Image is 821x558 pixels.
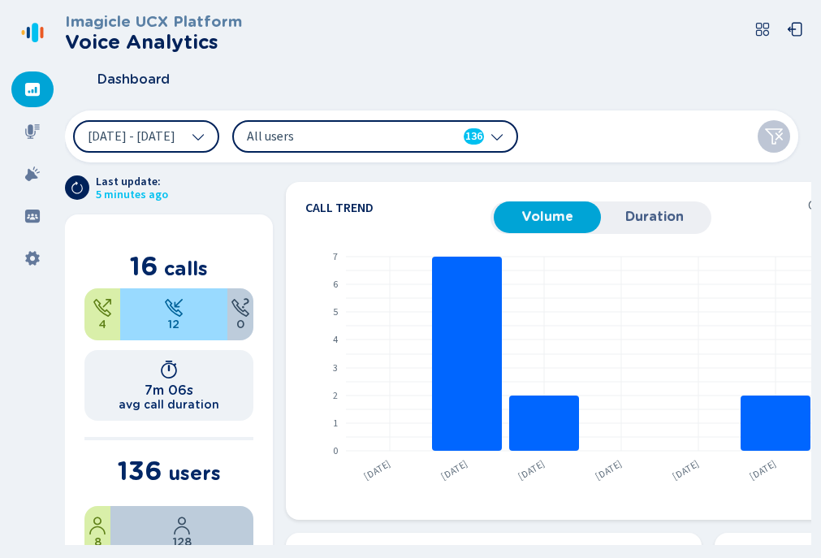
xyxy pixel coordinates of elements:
button: Duration [601,201,708,232]
text: [DATE] [593,456,624,482]
span: 128 [173,535,192,548]
span: 4 [98,318,106,331]
div: 25% [84,288,120,340]
span: 136 [118,455,162,487]
span: Last update: [96,175,168,188]
text: [DATE] [361,456,393,482]
span: 136 [465,128,482,145]
svg: dashboard-filled [24,81,41,97]
span: [DATE] - [DATE] [88,130,175,143]
svg: user-profile [172,516,192,535]
text: 5 [333,305,338,318]
span: 0 [236,318,244,331]
span: Duration [609,210,700,224]
text: [DATE] [439,456,470,482]
svg: groups-filled [24,208,41,224]
svg: chevron-down [490,130,503,143]
div: 75% [120,288,227,340]
span: Dashboard [97,72,170,87]
h4: Call trend [305,201,490,214]
span: Volume [502,210,593,224]
span: 12 [168,318,179,331]
text: 7 [333,249,338,263]
div: 5.88% [84,506,110,558]
span: 16 [130,250,158,282]
div: 94.12% [110,506,253,558]
svg: unknown-call [231,298,250,318]
svg: mic-fill [24,123,41,140]
svg: funnel-disabled [764,127,784,146]
h3: Imagicle UCX Platform [65,13,242,31]
div: Groups [11,198,54,234]
text: 4 [333,332,338,346]
h2: avg call duration [119,398,219,411]
span: calls [164,257,208,280]
span: 5 minutes ago [96,188,168,201]
span: 8 [94,535,102,548]
div: Recordings [11,114,54,149]
text: 6 [333,277,338,291]
text: [DATE] [670,456,702,482]
text: 2 [333,388,338,402]
text: [DATE] [747,456,779,482]
svg: box-arrow-left [787,21,803,37]
div: Settings [11,240,54,276]
text: 1 [333,416,338,430]
button: Clear filters [758,120,790,153]
svg: arrow-clockwise [71,181,84,194]
svg: telephone-inbound [164,298,184,318]
span: users [168,461,221,485]
h1: 7m 06s [145,383,193,398]
div: Dashboard [11,71,54,107]
text: [DATE] [516,456,547,482]
text: 3 [333,361,338,374]
button: Volume [494,201,601,232]
h2: Voice Analytics [65,31,242,54]
svg: alarm-filled [24,166,41,182]
div: Alarms [11,156,54,192]
svg: timer [159,360,179,379]
span: All users [247,128,434,145]
svg: chevron-down [192,130,205,143]
text: 0 [333,443,338,457]
button: [DATE] - [DATE] [73,120,219,153]
div: 0% [227,288,253,340]
svg: telephone-outbound [93,298,112,318]
svg: user-profile [88,516,107,535]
